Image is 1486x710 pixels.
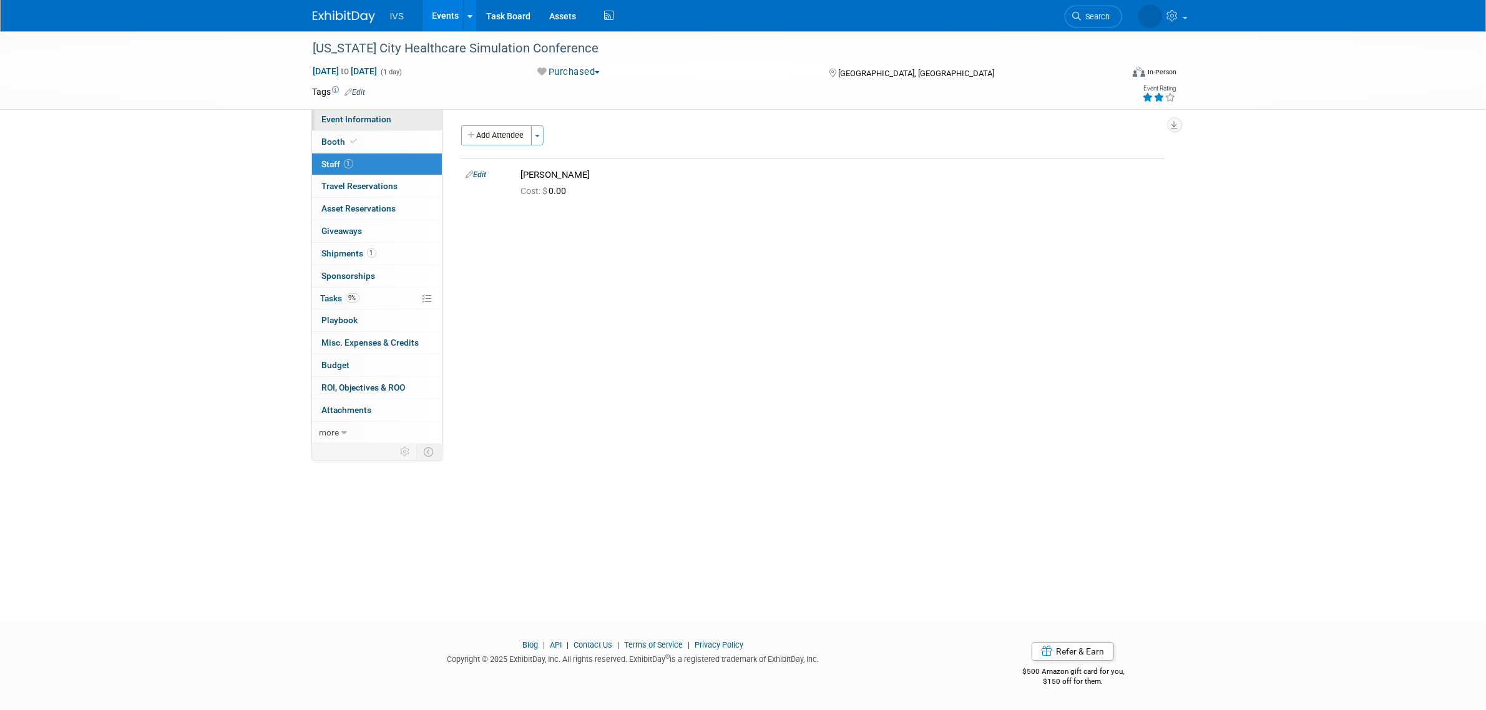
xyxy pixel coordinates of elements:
span: Booth [322,137,360,147]
span: Sponsorships [322,271,376,281]
span: Asset Reservations [322,203,396,213]
div: In-Person [1147,67,1176,77]
td: Tags [313,85,366,98]
span: | [564,640,572,649]
span: Shipments [322,248,376,258]
a: Travel Reservations [312,175,442,197]
a: Terms of Service [624,640,683,649]
a: Sponsorships [312,265,442,287]
span: Staff [322,159,353,169]
span: IVS [390,11,404,21]
span: | [540,640,548,649]
div: Copyright © 2025 ExhibitDay, Inc. All rights reserved. ExhibitDay is a registered trademark of Ex... [313,651,954,665]
span: Misc. Expenses & Credits [322,338,419,348]
span: Attachments [322,405,372,415]
span: [DATE] [DATE] [313,66,378,77]
span: 9% [346,293,359,303]
a: Blog [522,640,538,649]
div: $150 off for them. [972,676,1174,687]
div: Event Format [1049,65,1177,84]
a: Shipments1 [312,243,442,265]
span: Budget [322,360,350,370]
a: more [312,422,442,444]
span: 0.00 [521,186,572,196]
a: Asset Reservations [312,198,442,220]
img: Format-Inperson.png [1133,67,1145,77]
a: Booth [312,131,442,153]
span: 1 [344,159,353,168]
td: Toggle Event Tabs [416,444,442,460]
div: [PERSON_NAME] [521,169,1160,181]
div: $500 Amazon gift card for you, [972,658,1174,687]
a: Search [1065,6,1122,27]
a: Contact Us [574,640,612,649]
i: Booth reservation complete [351,138,358,145]
span: (1 day) [380,68,403,76]
span: more [320,427,340,437]
a: Privacy Policy [695,640,743,649]
sup: ® [665,653,670,660]
span: | [685,640,693,649]
a: Edit [345,88,366,97]
div: Event Rating [1142,85,1176,92]
span: [GEOGRAPHIC_DATA], [GEOGRAPHIC_DATA] [838,69,994,78]
img: ExhibitDay [313,11,375,23]
a: Event Information [312,109,442,130]
span: ROI, Objectives & ROO [322,382,406,392]
div: [US_STATE] City Healthcare Simulation Conference [309,37,1103,60]
a: Budget [312,354,442,376]
a: Tasks9% [312,288,442,309]
a: Refer & Earn [1032,642,1114,661]
span: | [614,640,622,649]
span: Tasks [321,293,359,303]
a: Playbook [312,309,442,331]
button: Add Attendee [461,125,532,145]
button: Purchased [533,66,605,79]
span: Playbook [322,315,358,325]
a: Edit [466,170,487,179]
span: Search [1082,12,1110,21]
a: ROI, Objectives & ROO [312,377,442,399]
img: Kyle Shelstad [1138,4,1162,28]
a: Giveaways [312,220,442,242]
a: Staff1 [312,153,442,175]
a: Attachments [312,399,442,421]
a: Misc. Expenses & Credits [312,332,442,354]
a: API [550,640,562,649]
span: Giveaways [322,226,363,236]
span: Travel Reservations [322,181,398,191]
span: to [340,66,351,76]
span: 1 [367,248,376,258]
td: Personalize Event Tab Strip [395,444,417,460]
span: Event Information [322,114,392,124]
span: Cost: $ [521,186,549,196]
